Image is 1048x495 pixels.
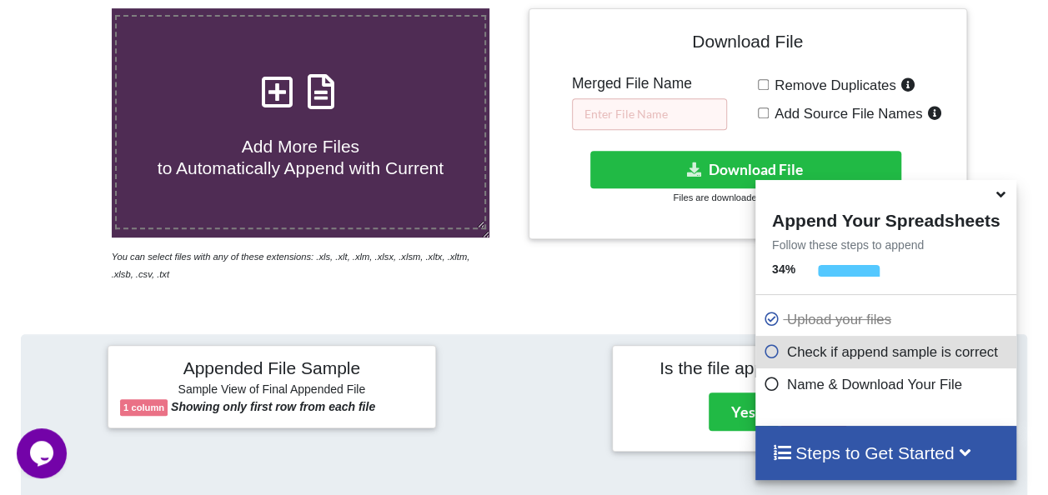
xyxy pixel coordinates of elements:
[764,374,1012,395] p: Name & Download Your File
[755,237,1016,253] p: Follow these steps to append
[541,21,955,68] h4: Download File
[755,206,1016,231] h4: Append Your Spreadsheets
[590,151,900,188] button: Download File
[772,442,1000,463] h4: Steps to Get Started
[764,309,1012,330] p: Upload your files
[673,192,821,202] small: Files are downloaded in .xlsx format
[171,400,375,413] b: Showing only first row from each file
[120,357,424,381] h4: Appended File Sample
[158,137,444,177] span: Add More Files to Automatically Append with Current
[769,77,896,93] span: Remove Duplicates
[17,428,70,478] iframe: chat widget
[772,262,795,276] b: 34 %
[112,252,470,279] i: You can select files with any of these extensions: .xls, .xlt, .xlm, .xlsx, .xlsm, .xltx, .xltm, ...
[123,402,164,412] b: 1 column
[572,98,727,130] input: Enter File Name
[120,382,424,399] h6: Sample View of Final Appended File
[624,357,928,378] h4: Is the file appended correctly?
[769,106,922,122] span: Add Source File Names
[764,342,1012,362] p: Check if append sample is correct
[709,392,778,431] button: Yes
[572,75,727,92] h5: Merged File Name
